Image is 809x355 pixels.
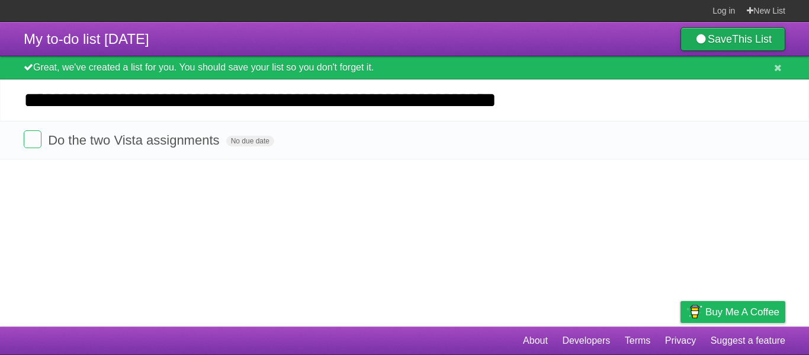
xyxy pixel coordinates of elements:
a: About [523,330,548,352]
span: My to-do list [DATE] [24,31,149,47]
span: Buy me a coffee [705,302,779,322]
a: Suggest a feature [711,330,785,352]
a: Developers [562,330,610,352]
span: Do the two Vista assignments [48,133,222,148]
a: Terms [625,330,651,352]
b: This List [732,33,772,45]
a: Privacy [665,330,696,352]
img: Buy me a coffee [686,302,702,322]
span: No due date [226,136,274,146]
a: Buy me a coffee [680,301,785,323]
label: Done [24,130,41,148]
a: SaveThis List [680,27,785,51]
